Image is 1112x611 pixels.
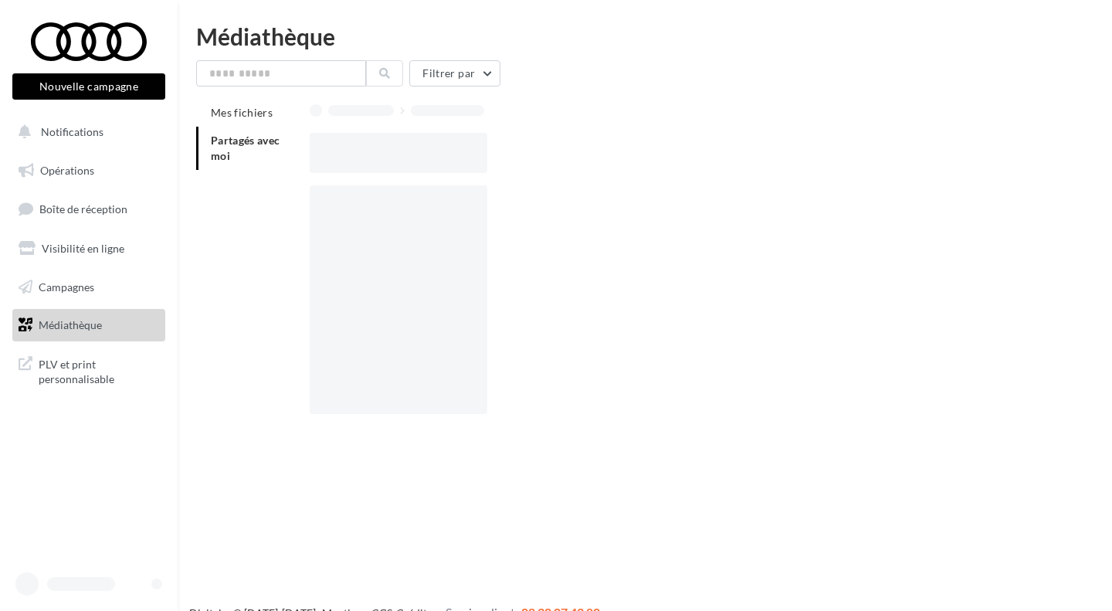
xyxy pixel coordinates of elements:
[12,73,165,100] button: Nouvelle campagne
[9,348,168,393] a: PLV et print personnalisable
[41,125,103,138] span: Notifications
[9,154,168,187] a: Opérations
[211,134,280,162] span: Partagés avec moi
[39,354,159,387] span: PLV et print personnalisable
[9,233,168,265] a: Visibilité en ligne
[39,318,102,331] span: Médiathèque
[9,192,168,226] a: Boîte de réception
[42,242,124,255] span: Visibilité en ligne
[40,164,94,177] span: Opérations
[409,60,500,87] button: Filtrer par
[9,116,162,148] button: Notifications
[39,202,127,216] span: Boîte de réception
[196,25,1093,48] div: Médiathèque
[211,106,273,119] span: Mes fichiers
[9,271,168,304] a: Campagnes
[39,280,94,293] span: Campagnes
[9,309,168,341] a: Médiathèque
